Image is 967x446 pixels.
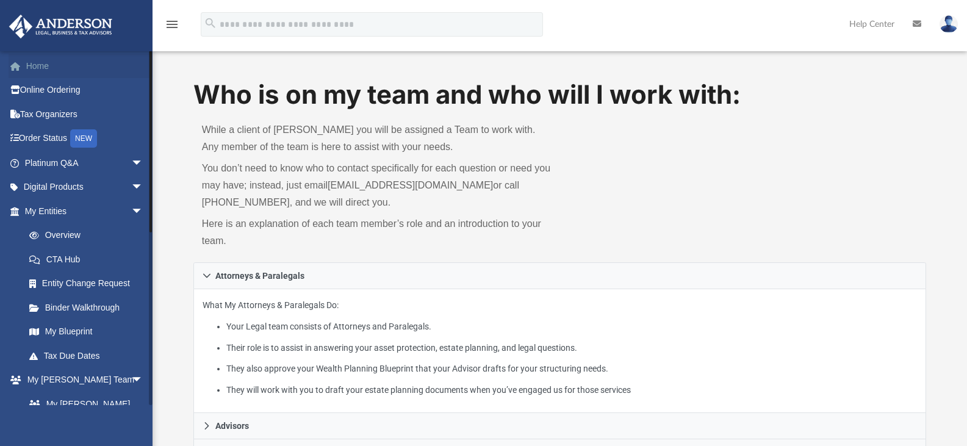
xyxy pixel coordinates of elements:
[165,23,179,32] a: menu
[9,126,162,151] a: Order StatusNEW
[131,175,156,200] span: arrow_drop_down
[9,102,162,126] a: Tax Organizers
[202,121,552,156] p: While a client of [PERSON_NAME] you will be assigned a Team to work with. Any member of the team ...
[131,199,156,224] span: arrow_drop_down
[17,343,162,368] a: Tax Due Dates
[9,175,162,200] a: Digital Productsarrow_drop_down
[5,15,116,38] img: Anderson Advisors Platinum Portal
[215,422,249,430] span: Advisors
[17,320,156,344] a: My Blueprint
[17,295,162,320] a: Binder Walkthrough
[226,383,917,398] li: They will work with you to draft your estate planning documents when you’ve engaged us for those ...
[215,272,304,280] span: Attorneys & Paralegals
[9,78,162,103] a: Online Ordering
[9,199,162,223] a: My Entitiesarrow_drop_down
[204,16,217,30] i: search
[203,298,918,397] p: What My Attorneys & Paralegals Do:
[9,54,162,78] a: Home
[131,151,156,176] span: arrow_drop_down
[70,129,97,148] div: NEW
[193,77,927,113] h1: Who is on my team and who will I work with:
[226,361,917,376] li: They also approve your Wealth Planning Blueprint that your Advisor drafts for your structuring ne...
[328,180,493,190] a: [EMAIL_ADDRESS][DOMAIN_NAME]
[940,15,958,33] img: User Pic
[202,215,552,250] p: Here is an explanation of each team member’s role and an introduction to your team.
[193,262,927,289] a: Attorneys & Paralegals
[17,392,149,431] a: My [PERSON_NAME] Team
[226,319,917,334] li: Your Legal team consists of Attorneys and Paralegals.
[226,340,917,356] li: Their role is to assist in answering your asset protection, estate planning, and legal questions.
[193,289,927,413] div: Attorneys & Paralegals
[193,413,927,439] a: Advisors
[17,223,162,248] a: Overview
[9,151,162,175] a: Platinum Q&Aarrow_drop_down
[9,368,156,392] a: My [PERSON_NAME] Teamarrow_drop_down
[17,247,162,272] a: CTA Hub
[202,160,552,211] p: You don’t need to know who to contact specifically for each question or need you may have; instea...
[17,272,162,296] a: Entity Change Request
[131,368,156,393] span: arrow_drop_down
[165,17,179,32] i: menu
